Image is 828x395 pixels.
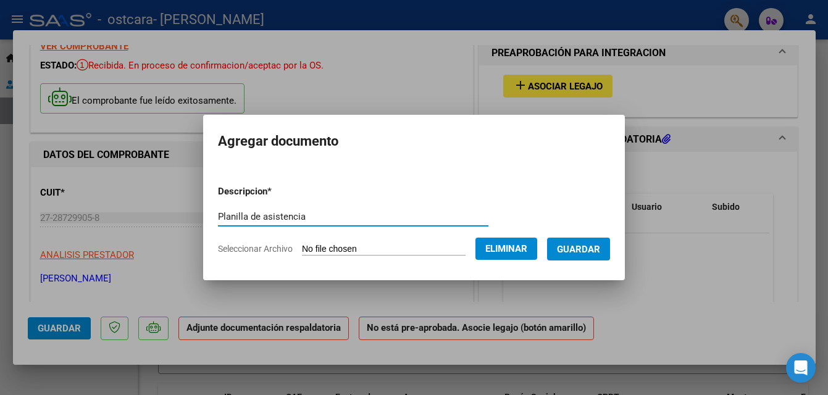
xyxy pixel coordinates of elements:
h2: Agregar documento [218,130,610,153]
div: Open Intercom Messenger [786,353,816,383]
button: Guardar [547,238,610,260]
span: Seleccionar Archivo [218,244,293,254]
button: Eliminar [475,238,537,260]
span: Guardar [557,244,600,255]
span: Eliminar [485,243,527,254]
p: Descripcion [218,185,336,199]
